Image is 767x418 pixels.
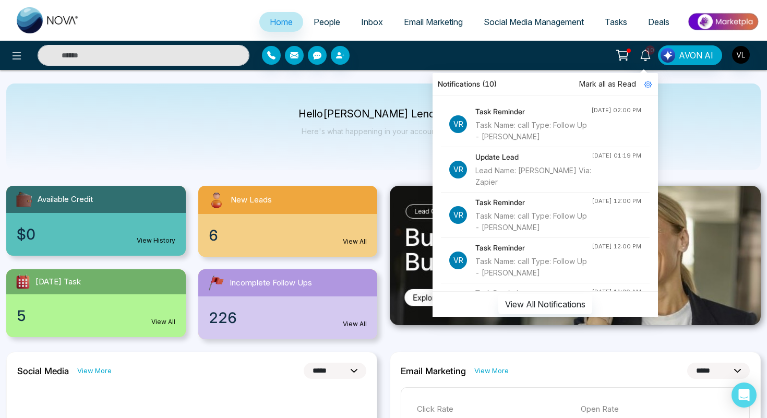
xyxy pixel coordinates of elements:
img: Market-place.gif [685,10,761,33]
a: View All [343,319,367,329]
div: [DATE] 01:19 PM [592,151,641,160]
img: Nova CRM Logo [17,7,79,33]
a: View All [151,317,175,327]
span: 6 [209,224,218,246]
h2: Social Media [17,366,69,376]
div: [DATE] 12:00 PM [592,242,641,251]
h4: Task Reminder [475,288,592,299]
img: User Avatar [732,46,750,64]
div: Task Name: call Type: Follow Up - [PERSON_NAME] [475,210,592,233]
span: Social Media Management [484,17,584,27]
img: followUps.svg [207,273,225,292]
a: 10 [633,45,658,64]
img: . [390,186,761,325]
span: [DATE] Task [35,276,81,288]
span: AVON AI [679,49,713,62]
span: Tasks [605,17,627,27]
p: Vr [449,115,467,133]
span: Available Credit [38,194,93,206]
h4: Task Reminder [475,242,592,254]
a: Email Marketing [393,12,473,32]
a: View History [137,236,175,245]
h4: Task Reminder [475,106,591,117]
span: Inbox [361,17,383,27]
img: availableCredit.svg [15,190,33,209]
a: Inbox [351,12,393,32]
span: 5 [17,305,26,327]
h2: Email Marketing [401,366,466,376]
a: View More [474,366,509,376]
button: AVON AI [658,45,722,65]
div: Task Name: call Type: Follow Up - [PERSON_NAME] [475,256,592,279]
div: Open Intercom Messenger [732,383,757,408]
a: Social Media Management [473,12,594,32]
a: View All [343,237,367,246]
a: Deals [638,12,680,32]
span: 226 [209,307,237,329]
a: New Leads6View All [192,186,384,257]
img: todayTask.svg [15,273,31,290]
a: Tasks [594,12,638,32]
div: Notifications (10) [433,73,658,95]
span: 10 [645,45,655,55]
div: [DATE] 11:30 AM [592,288,641,296]
a: View All Notifications [498,299,592,308]
p: Here's what happening in your account [DATE]. [298,127,469,136]
h4: Task Reminder [475,197,592,208]
a: View More [77,366,112,376]
button: View All Notifications [498,294,592,314]
img: newLeads.svg [207,190,226,210]
div: [DATE] 12:00 PM [592,197,641,206]
p: Vr [449,161,467,178]
p: Open Rate [581,403,734,415]
a: People [303,12,351,32]
p: Vr [449,252,467,269]
div: [DATE] 02:00 PM [591,106,641,115]
img: Lead Flow [661,48,675,63]
span: People [314,17,340,27]
p: Vr [449,206,467,224]
p: Hello [PERSON_NAME] LendingHub [298,110,469,118]
span: New Leads [231,194,272,206]
span: Home [270,17,293,27]
span: Incomplete Follow Ups [230,277,312,289]
span: Deals [648,17,669,27]
a: Incomplete Follow Ups226View All [192,269,384,339]
p: Click Rate [417,403,570,415]
span: Email Marketing [404,17,463,27]
a: Home [259,12,303,32]
div: Task Name: call Type: Follow Up - [PERSON_NAME] [475,120,591,142]
h4: Update Lead [475,151,592,163]
div: Lead Name: [PERSON_NAME] Via: Zapier [475,165,592,188]
span: Mark all as Read [579,78,636,90]
span: $0 [17,223,35,245]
